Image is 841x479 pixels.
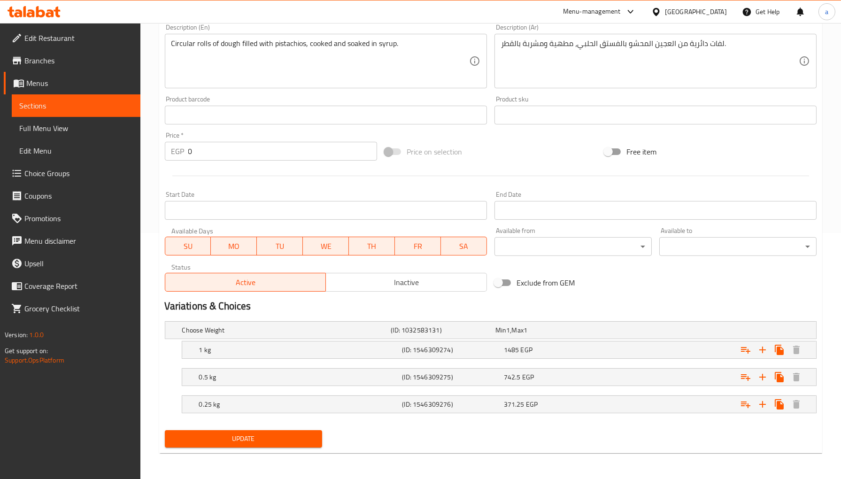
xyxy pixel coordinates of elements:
[211,237,257,255] button: MO
[754,341,771,358] button: Add new choice
[522,371,534,383] span: EGP
[169,276,323,289] span: Active
[395,237,441,255] button: FR
[165,299,817,313] h2: Variations & Choices
[506,324,510,336] span: 1
[771,341,788,358] button: Clone new choice
[199,345,399,355] h5: 1 kg
[4,230,140,252] a: Menu disclaimer
[24,213,133,224] span: Promotions
[29,329,44,341] span: 1.0.0
[19,145,133,156] span: Edit Menu
[4,252,140,275] a: Upsell
[659,237,817,256] div: ​
[402,345,500,355] h5: (ID: 1546309274)
[737,341,754,358] button: Add choice group
[4,275,140,297] a: Coverage Report
[5,329,28,341] span: Version:
[665,7,727,17] div: [GEOGRAPHIC_DATA]
[441,237,487,255] button: SA
[4,27,140,49] a: Edit Restaurant
[330,276,483,289] span: Inactive
[4,72,140,94] a: Menus
[165,237,211,255] button: SU
[494,106,817,124] input: Please enter product sku
[182,341,816,358] div: Expand
[257,237,303,255] button: TU
[526,398,538,410] span: EGP
[349,237,395,255] button: TH
[511,324,523,336] span: Max
[26,77,133,89] span: Menus
[501,39,799,84] textarea: لفات دائرية من العجين المحشو بالفستق الحلبي، مطهية ومشربة بالقطر.
[495,324,506,336] span: Min
[19,123,133,134] span: Full Menu View
[199,372,399,382] h5: 0.5 kg
[494,237,652,256] div: ​
[12,94,140,117] a: Sections
[24,303,133,314] span: Grocery Checklist
[182,396,816,413] div: Expand
[12,139,140,162] a: Edit Menu
[407,146,462,157] span: Price on selection
[737,369,754,386] button: Add choice group
[402,400,500,409] h5: (ID: 1546309276)
[5,354,64,366] a: Support.OpsPlatform
[165,322,816,339] div: Expand
[171,39,469,84] textarea: Circular rolls of dough filled with pistachios, cooked and soaked in syrup.
[353,239,391,253] span: TH
[504,371,521,383] span: 742.5
[771,369,788,386] button: Clone new choice
[391,325,491,335] h5: (ID: 1032583131)
[626,146,656,157] span: Free item
[825,7,828,17] span: a
[4,49,140,72] a: Branches
[737,396,754,413] button: Add choice group
[215,239,253,253] span: MO
[517,277,575,288] span: Exclude from GEM
[754,396,771,413] button: Add new choice
[754,369,771,386] button: Add new choice
[182,325,387,335] h5: Choose Weight
[24,55,133,66] span: Branches
[307,239,345,253] span: WE
[303,237,349,255] button: WE
[169,239,208,253] span: SU
[563,6,621,17] div: Menu-management
[12,117,140,139] a: Full Menu View
[188,142,377,161] input: Please enter price
[24,32,133,44] span: Edit Restaurant
[788,341,805,358] button: Delete 1 kg
[520,344,532,356] span: EGP
[4,297,140,320] a: Grocery Checklist
[504,398,525,410] span: 371.25
[182,369,816,386] div: Expand
[199,400,399,409] h5: 0.25 kg
[24,258,133,269] span: Upsell
[402,372,500,382] h5: (ID: 1546309275)
[399,239,437,253] span: FR
[788,369,805,386] button: Delete 0.5 kg
[261,239,299,253] span: TU
[165,430,322,448] button: Update
[4,207,140,230] a: Promotions
[771,396,788,413] button: Clone new choice
[524,324,527,336] span: 1
[24,280,133,292] span: Coverage Report
[24,235,133,247] span: Menu disclaimer
[325,273,487,292] button: Inactive
[172,433,315,445] span: Update
[24,168,133,179] span: Choice Groups
[19,100,133,111] span: Sections
[4,185,140,207] a: Coupons
[495,325,596,335] div: ,
[165,273,326,292] button: Active
[165,106,487,124] input: Please enter product barcode
[788,396,805,413] button: Delete 0.25 kg
[171,146,185,157] p: EGP
[4,162,140,185] a: Choice Groups
[504,344,519,356] span: 1485
[445,239,483,253] span: SA
[5,345,48,357] span: Get support on:
[24,190,133,201] span: Coupons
